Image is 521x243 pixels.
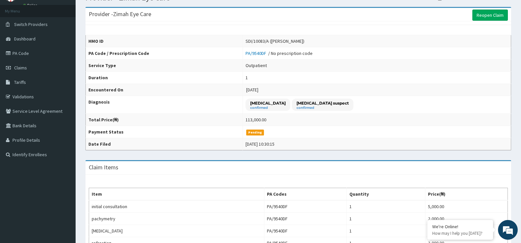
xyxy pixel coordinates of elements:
div: We're Online! [432,224,488,230]
th: Payment Status [86,126,243,138]
div: [DATE] 10:30:15 [246,141,274,147]
div: 1 [246,74,248,81]
div: 113,000.00 [246,116,266,123]
textarea: Type your message and hit 'Enter' [3,168,125,191]
th: PA Codes [264,188,347,201]
td: 1 [347,225,425,237]
div: Chat with us now [34,37,110,45]
div: Minimize live chat window [108,3,124,19]
td: 2,000.00 [425,213,508,225]
th: Item [89,188,264,201]
p: [MEDICAL_DATA] suspect [296,100,349,106]
th: HMO ID [86,35,243,47]
a: Online [23,3,39,8]
td: 1 [347,213,425,225]
p: How may I help you today? [432,231,488,236]
th: Price(₦) [425,188,508,201]
span: [DATE] [246,87,258,93]
td: initial consultation [89,200,264,213]
td: 1 [347,200,425,213]
th: Date Filed [86,138,243,150]
td: [MEDICAL_DATA] [89,225,264,237]
span: Tariffs [14,79,26,85]
h3: Claim Items [89,164,118,170]
td: PA/9540DF [264,200,347,213]
span: Dashboard [14,36,36,42]
td: 5,000.00 [425,200,508,213]
th: Quantity [347,188,425,201]
th: Encountered On [86,84,243,96]
h3: Provider - Zimah Eye Care [89,11,151,17]
span: Pending [246,130,264,135]
span: Claims [14,65,27,71]
th: Diagnosis [86,96,243,114]
th: Total Price(₦) [86,114,243,126]
img: d_794563401_company_1708531726252_794563401 [12,33,27,49]
a: Reopen Claim [472,10,508,21]
th: PA Code / Prescription Code [86,47,243,60]
td: PA/9540DF [264,213,347,225]
small: confirmed [250,106,286,109]
small: confirmed [296,106,349,109]
div: SDI/10083/A ([PERSON_NAME]) [246,38,304,44]
td: PA/9540DF [264,225,347,237]
span: We're online! [38,77,91,143]
td: pachymetry [89,213,264,225]
span: Switch Providers [14,21,48,27]
th: Duration [86,72,243,84]
th: Service Type [86,60,243,72]
div: Outpatient [246,62,267,69]
div: / No prescription code [246,50,313,57]
td: 2,000.00 [425,225,508,237]
p: [MEDICAL_DATA] [250,100,286,106]
a: PA/9540DF [246,50,268,56]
